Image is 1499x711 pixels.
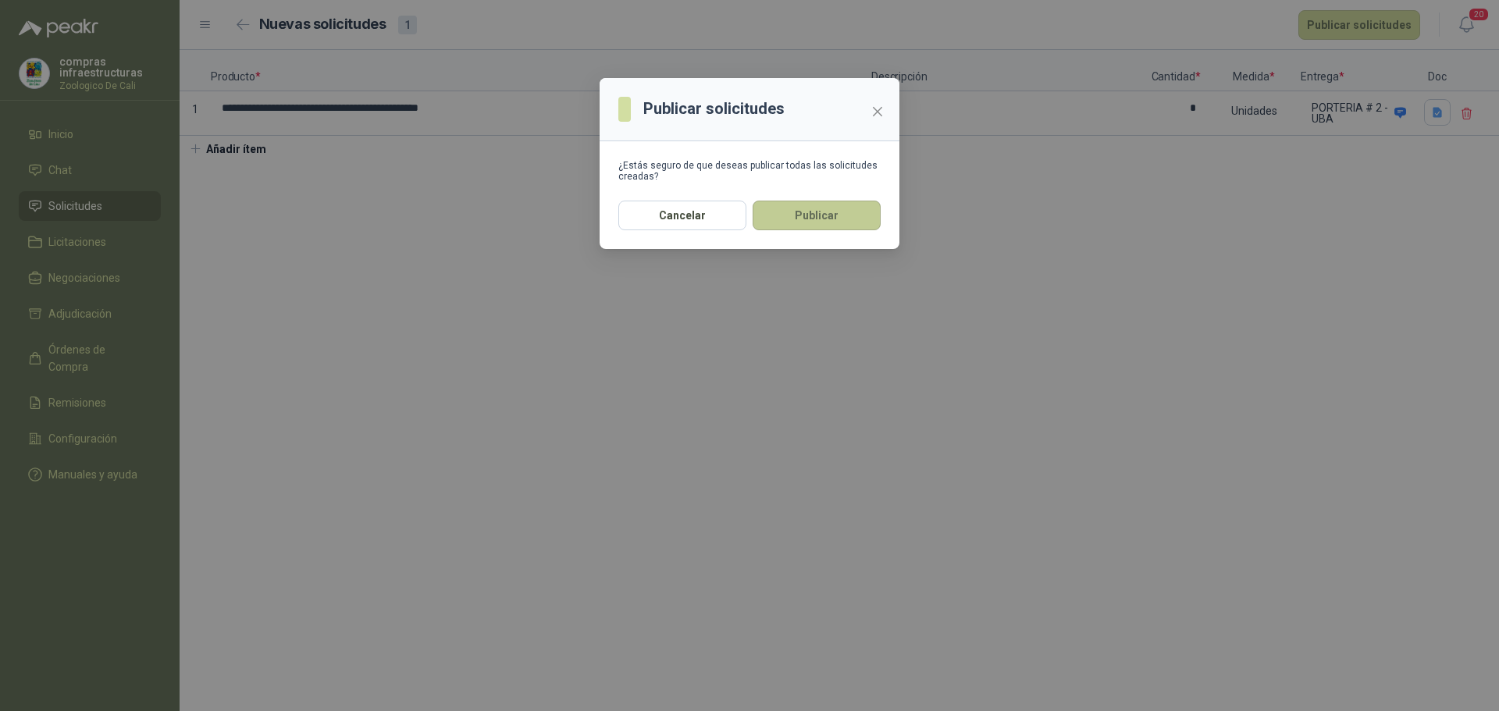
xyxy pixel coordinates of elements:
[643,97,785,121] h3: Publicar solicitudes
[871,105,884,118] span: close
[618,201,746,230] button: Cancelar
[618,160,881,182] div: ¿Estás seguro de que deseas publicar todas las solicitudes creadas?
[753,201,881,230] button: Publicar
[865,99,890,124] button: Close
